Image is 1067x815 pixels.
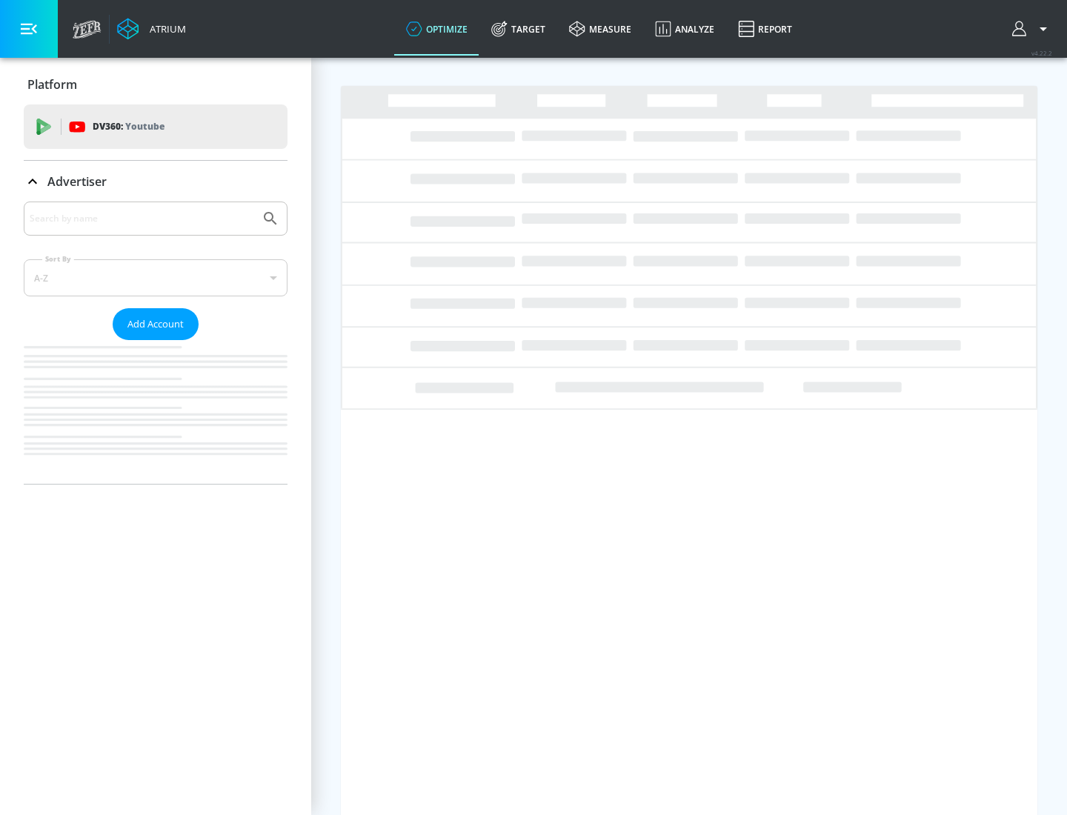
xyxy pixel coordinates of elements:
span: v 4.22.2 [1031,49,1052,57]
div: Advertiser [24,202,287,484]
label: Sort By [42,254,74,264]
a: Report [726,2,804,56]
input: Search by name [30,209,254,228]
div: Advertiser [24,161,287,202]
a: measure [557,2,643,56]
div: Atrium [144,22,186,36]
nav: list of Advertiser [24,340,287,484]
span: Add Account [127,316,184,333]
p: Platform [27,76,77,93]
div: Platform [24,64,287,105]
div: DV360: Youtube [24,104,287,149]
a: optimize [394,2,479,56]
p: Advertiser [47,173,107,190]
button: Add Account [113,308,199,340]
div: A-Z [24,259,287,296]
p: DV360: [93,119,164,135]
a: Atrium [117,18,186,40]
a: Target [479,2,557,56]
p: Youtube [125,119,164,134]
a: Analyze [643,2,726,56]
